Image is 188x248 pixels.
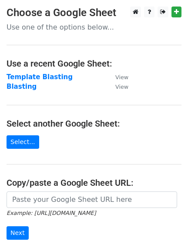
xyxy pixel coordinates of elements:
small: View [115,84,128,90]
small: View [115,74,128,80]
h4: Copy/paste a Google Sheet URL: [7,178,181,188]
input: Next [7,226,29,240]
a: View [107,83,128,90]
h4: Select another Google Sheet: [7,118,181,129]
a: Template Blasting [7,73,73,81]
input: Paste your Google Sheet URL here [7,191,177,208]
a: View [107,73,128,81]
h4: Use a recent Google Sheet: [7,58,181,69]
a: Blasting [7,83,37,90]
p: Use one of the options below... [7,23,181,32]
h3: Choose a Google Sheet [7,7,181,19]
small: Example: [URL][DOMAIN_NAME] [7,210,96,216]
a: Select... [7,135,39,149]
